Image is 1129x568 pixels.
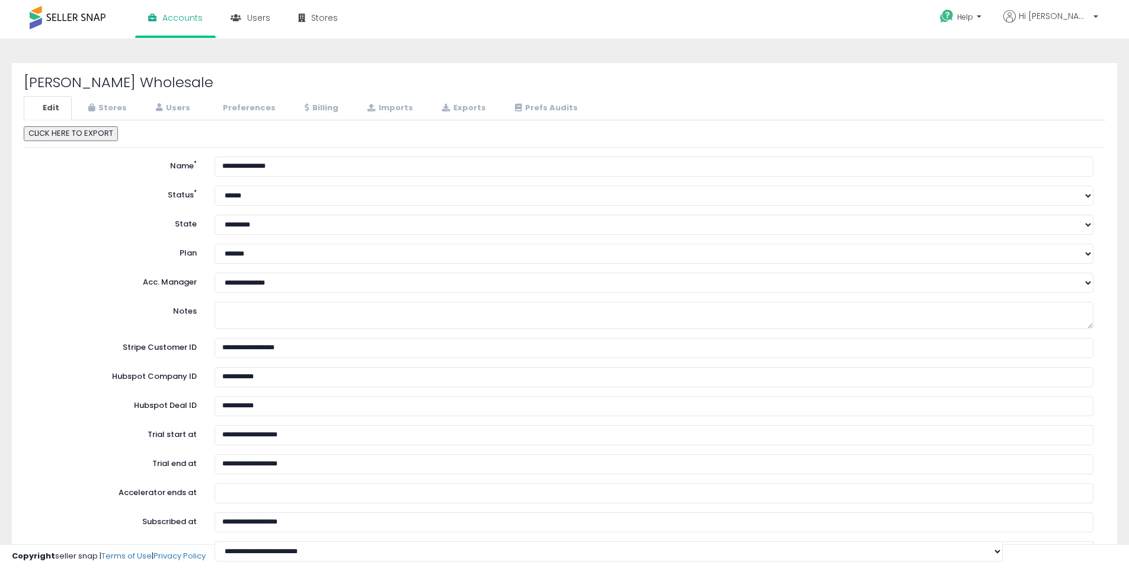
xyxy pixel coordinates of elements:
span: Accounts [162,12,203,24]
button: CLICK HERE TO EXPORT [24,126,118,141]
a: Imports [352,96,426,120]
div: seller snap | | [12,551,206,562]
label: Notes [27,302,206,317]
span: Hi [PERSON_NAME] [1019,10,1090,22]
label: Plan [27,244,206,259]
a: Terms of Use [101,550,152,561]
label: Hubspot Company ID [27,367,206,382]
a: Exports [427,96,498,120]
a: Edit [24,96,72,120]
label: Stripe Customer ID [27,338,206,353]
span: Users [247,12,270,24]
label: Status [27,186,206,201]
h2: [PERSON_NAME] Wholesale [24,75,1105,90]
a: Hi [PERSON_NAME] [1003,10,1098,37]
a: Privacy Policy [153,550,206,561]
a: Billing [289,96,351,120]
label: Trial end at [27,454,206,470]
label: Acc. Manager [27,273,206,288]
label: Trial start at [27,425,206,441]
label: State [27,215,206,230]
label: Subscribed at [27,512,206,528]
label: Hubspot Deal ID [27,396,206,411]
strong: Copyright [12,550,55,561]
a: Preferences [204,96,288,120]
a: Stores [73,96,139,120]
a: Users [140,96,203,120]
i: Get Help [939,9,954,24]
label: Name [27,157,206,172]
span: Stores [311,12,338,24]
span: Help [957,12,973,22]
label: Accelerator ends at [27,483,206,499]
a: Prefs Audits [500,96,590,120]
